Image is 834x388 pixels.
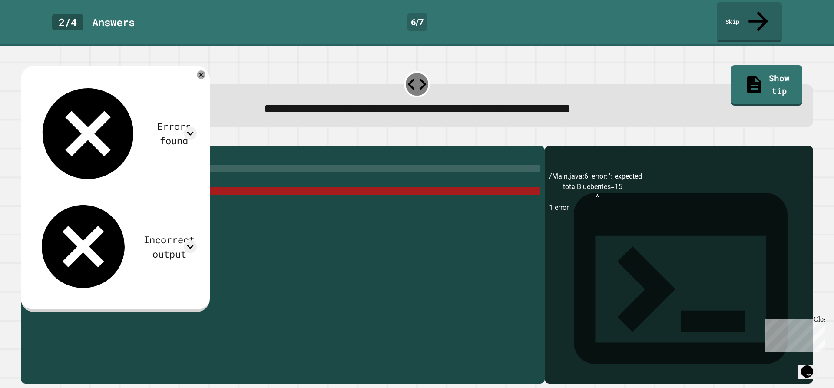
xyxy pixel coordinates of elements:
[152,119,197,148] div: Errors found
[762,315,825,352] iframe: chat widget
[3,3,60,55] div: Chat with us now!Close
[142,232,197,261] div: Incorrect output
[731,65,802,105] a: Show tip
[717,2,782,42] a: Skip
[407,13,427,31] div: 6 / 7
[92,14,135,30] div: Answer s
[798,353,825,379] iframe: chat widget
[52,14,83,30] div: 2 / 4
[549,171,809,384] div: /Main.java:6: error: ';' expected totalBlueberries=15 ^ 1 error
